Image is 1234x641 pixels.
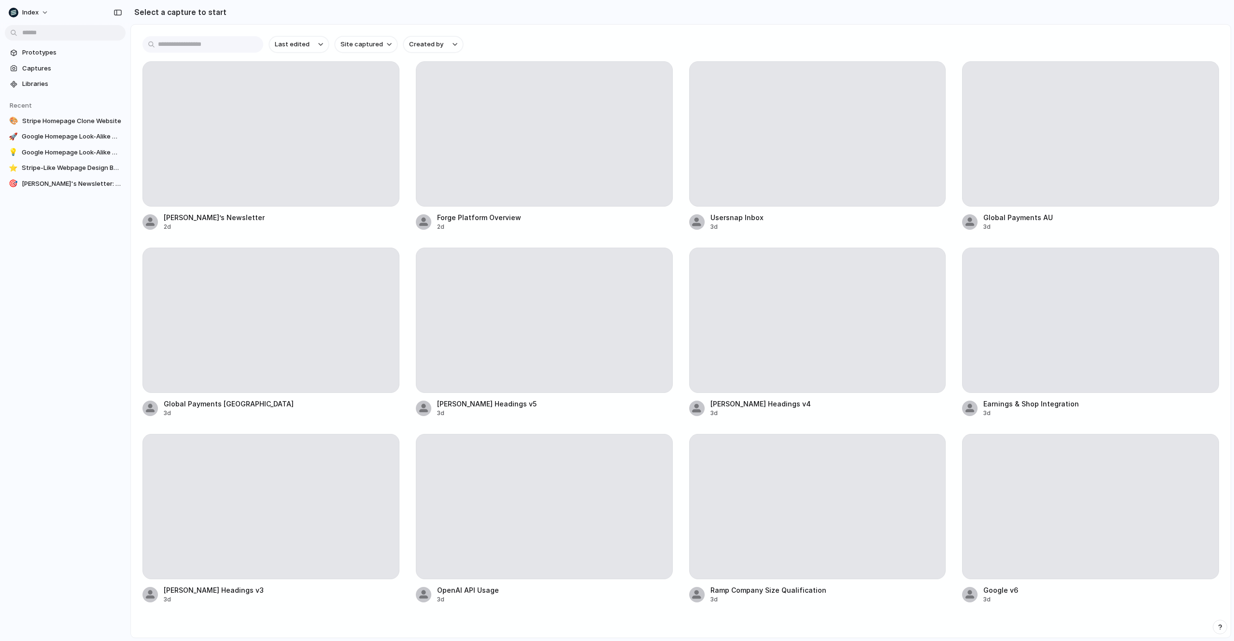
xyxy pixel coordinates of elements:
[437,409,537,418] div: 3d
[9,179,18,189] div: 🎯
[5,5,54,20] button: Index
[164,223,265,231] div: 2d
[164,409,294,418] div: 3d
[5,77,126,91] a: Libraries
[710,223,764,231] div: 3d
[710,585,826,595] div: Ramp Company Size Qualification
[437,399,537,409] div: [PERSON_NAME] Headings v5
[403,36,463,53] button: Created by
[9,116,18,126] div: 🎨
[710,212,764,223] div: Usersnap Inbox
[5,61,126,76] a: Captures
[9,163,18,173] div: ⭐
[22,64,122,73] span: Captures
[983,595,1018,604] div: 3d
[335,36,397,53] button: Site captured
[22,179,122,189] span: [PERSON_NAME]'s Newsletter: Profile Page
[22,163,122,173] span: Stripe-Like Webpage Design Based on Zapier Trigger
[340,40,383,49] span: Site captured
[269,36,329,53] button: Last edited
[10,101,32,109] span: Recent
[983,212,1053,223] div: Global Payments AU
[164,399,294,409] div: Global Payments [GEOGRAPHIC_DATA]
[983,399,1079,409] div: Earnings & Shop Integration
[5,114,126,128] a: 🎨Stripe Homepage Clone Website
[5,177,126,191] a: 🎯[PERSON_NAME]'s Newsletter: Profile Page
[5,129,126,144] a: 🚀Google Homepage Look-Alike Website
[710,409,811,418] div: 3d
[275,40,310,49] span: Last edited
[5,45,126,60] a: Prototypes
[164,212,265,223] div: [PERSON_NAME]’s Newsletter
[710,595,826,604] div: 3d
[437,585,499,595] div: OpenAI API Usage
[164,595,264,604] div: 3d
[22,79,122,89] span: Libraries
[22,48,122,57] span: Prototypes
[9,132,18,141] div: 🚀
[409,40,443,49] span: Created by
[5,161,126,175] a: ⭐Stripe-Like Webpage Design Based on Zapier Trigger
[22,8,39,17] span: Index
[437,223,521,231] div: 2d
[5,145,126,160] a: 💡Google Homepage Look-Alike Website Draft
[983,585,1018,595] div: Google v6
[22,132,122,141] span: Google Homepage Look-Alike Website
[983,223,1053,231] div: 3d
[22,148,122,157] span: Google Homepage Look-Alike Website Draft
[9,148,18,157] div: 💡
[437,212,521,223] div: Forge Platform Overview
[164,585,264,595] div: [PERSON_NAME] Headings v3
[710,399,811,409] div: [PERSON_NAME] Headings v4
[437,595,499,604] div: 3d
[983,409,1079,418] div: 3d
[22,116,122,126] span: Stripe Homepage Clone Website
[130,6,227,18] h2: Select a capture to start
